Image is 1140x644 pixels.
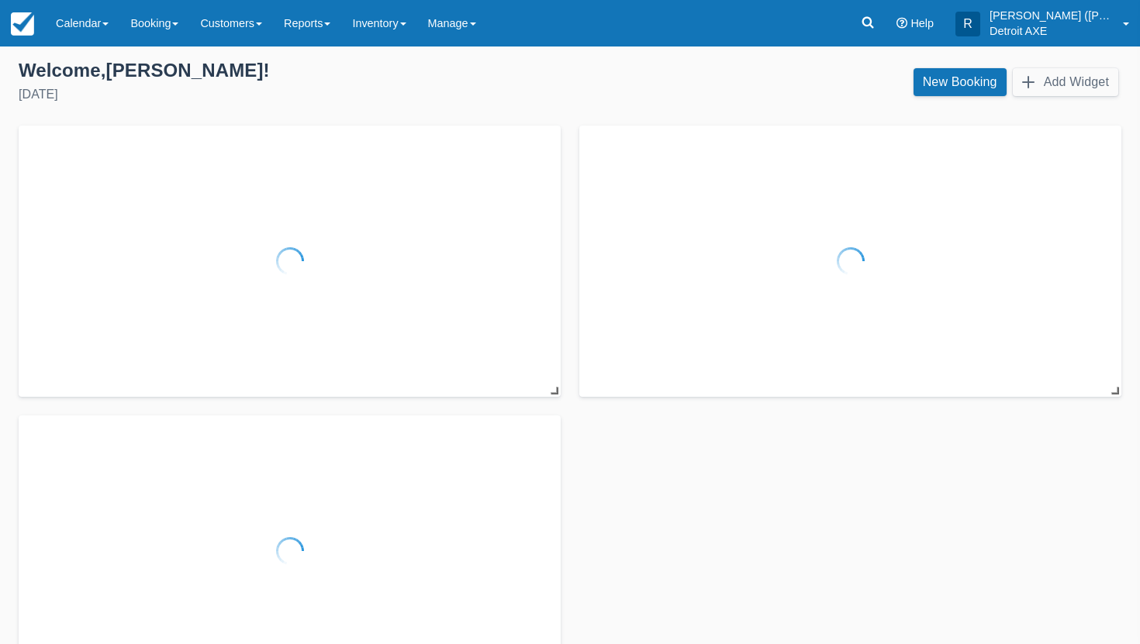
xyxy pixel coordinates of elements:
p: [PERSON_NAME] ([PERSON_NAME].[PERSON_NAME]) [990,8,1114,23]
span: Help [910,17,934,29]
div: R [955,12,980,36]
i: Help [896,18,907,29]
p: Detroit AXE [990,23,1114,39]
a: New Booking [914,68,1007,96]
button: Add Widget [1013,68,1118,96]
div: Welcome , [PERSON_NAME] ! [19,59,558,82]
div: [DATE] [19,85,558,104]
img: checkfront-main-nav-mini-logo.png [11,12,34,36]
